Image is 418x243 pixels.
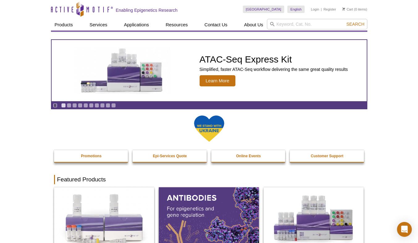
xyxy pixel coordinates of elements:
button: Search [344,21,366,27]
a: Go to slide 7 [95,103,99,108]
a: Cart [342,7,353,11]
a: Go to slide 6 [89,103,94,108]
a: Applications [120,19,153,31]
p: Simplified, faster ATAC-Seq workflow delivering the same great quality results [200,67,348,72]
strong: Customer Support [311,154,343,158]
a: Epi-Services Quote [133,150,207,162]
h2: Featured Products [54,175,364,184]
a: English [287,6,305,13]
img: ATAC-Seq Express Kit [71,47,173,94]
a: Toggle autoplay [53,103,57,108]
span: Search [346,22,364,27]
div: Open Intercom Messenger [397,222,412,237]
span: Learn More [200,75,236,86]
a: Customer Support [290,150,365,162]
a: Contact Us [201,19,231,31]
input: Keyword, Cat. No. [267,19,367,29]
img: We Stand With Ukraine [194,115,225,142]
a: Register [323,7,336,11]
a: Go to slide 3 [72,103,77,108]
strong: Online Events [236,154,261,158]
li: | [321,6,322,13]
a: Go to slide 10 [111,103,116,108]
li: (0 items) [342,6,367,13]
img: Your Cart [342,7,345,11]
strong: Promotions [81,154,102,158]
h2: Enabling Epigenetics Research [116,7,178,13]
a: Online Events [211,150,286,162]
article: ATAC-Seq Express Kit [52,40,367,101]
a: Login [311,7,319,11]
strong: Epi-Services Quote [153,154,187,158]
a: Go to slide 9 [106,103,110,108]
h2: ATAC-Seq Express Kit [200,55,348,64]
a: Go to slide 5 [83,103,88,108]
a: Products [51,19,77,31]
a: Promotions [54,150,129,162]
a: About Us [240,19,267,31]
a: [GEOGRAPHIC_DATA] [243,6,285,13]
a: Go to slide 4 [78,103,82,108]
a: Go to slide 8 [100,103,105,108]
a: ATAC-Seq Express Kit ATAC-Seq Express Kit Simplified, faster ATAC-Seq workflow delivering the sam... [52,40,367,101]
a: Services [86,19,111,31]
a: Go to slide 2 [67,103,71,108]
a: Go to slide 1 [61,103,66,108]
a: Resources [162,19,192,31]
